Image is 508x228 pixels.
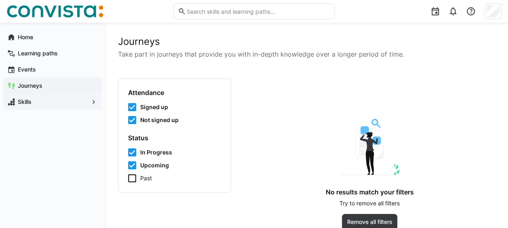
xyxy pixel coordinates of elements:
span: Not signed up [140,116,179,124]
span: Upcoming [140,161,169,169]
span: Signed up [140,103,168,111]
span: Remove all filters [346,218,394,226]
span: Past [140,174,152,182]
input: Search skills and learning paths… [186,8,330,15]
p: Try to remove all filters [339,199,400,207]
h4: No results match your filters [326,188,414,196]
h4: Attendance [128,89,221,97]
p: Take part in journeys that provide you with in-depth knowledge over a longer period of time. [118,49,495,59]
span: In Progress [140,148,172,156]
h2: Journeys [118,36,495,48]
h4: Status [128,134,221,142]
